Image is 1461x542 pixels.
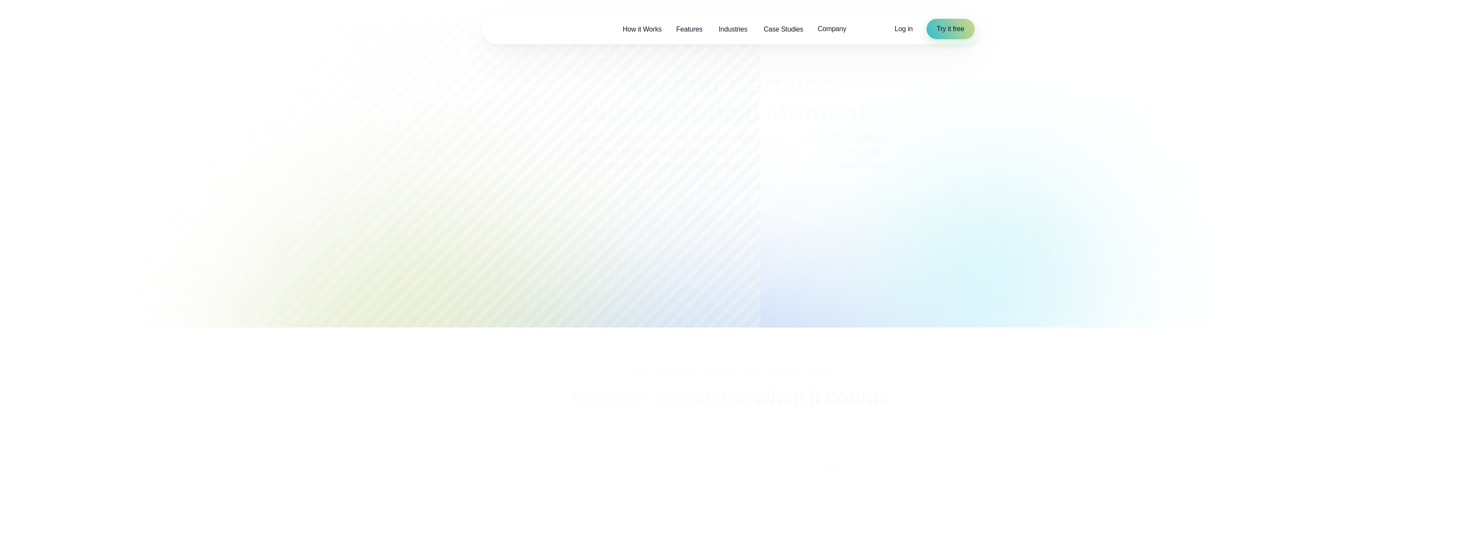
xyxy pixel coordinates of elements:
a: Case Studies [756,20,810,38]
span: Log in [895,25,912,32]
span: How it Works [623,24,662,35]
span: Company [818,24,846,34]
span: Try it free [937,24,964,34]
a: Try it free [927,19,975,39]
a: How it Works [616,20,669,38]
span: Industries [719,24,747,35]
a: Log in [895,24,912,34]
span: Case Studies [764,24,803,35]
span: Features [676,24,703,35]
